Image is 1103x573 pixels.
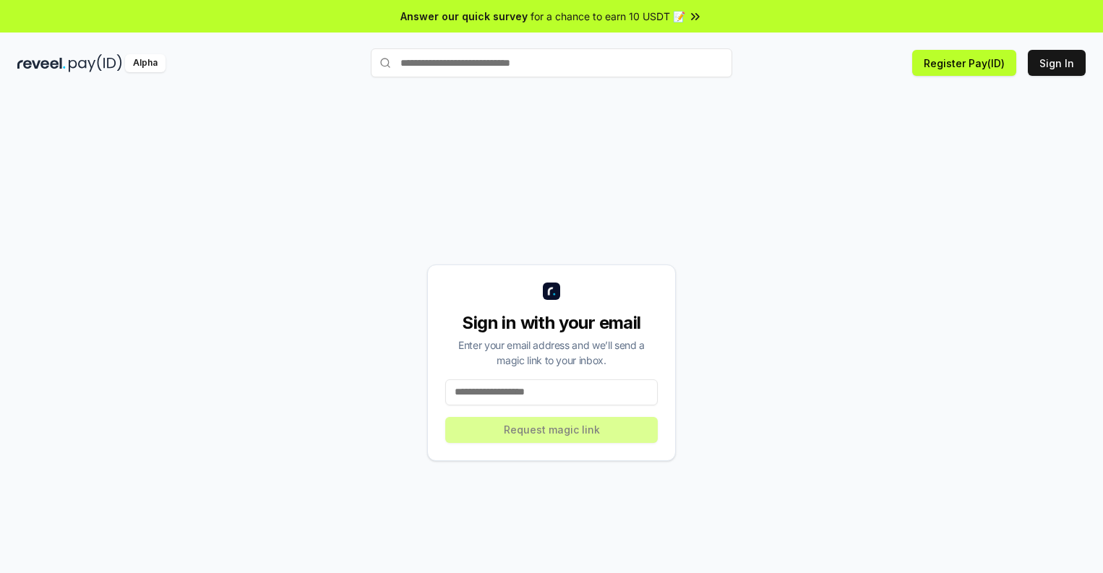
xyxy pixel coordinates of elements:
img: reveel_dark [17,54,66,72]
button: Register Pay(ID) [912,50,1016,76]
img: pay_id [69,54,122,72]
span: Answer our quick survey [400,9,528,24]
div: Sign in with your email [445,311,658,335]
img: logo_small [543,283,560,300]
div: Enter your email address and we’ll send a magic link to your inbox. [445,337,658,368]
button: Sign In [1028,50,1086,76]
div: Alpha [125,54,166,72]
span: for a chance to earn 10 USDT 📝 [531,9,685,24]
